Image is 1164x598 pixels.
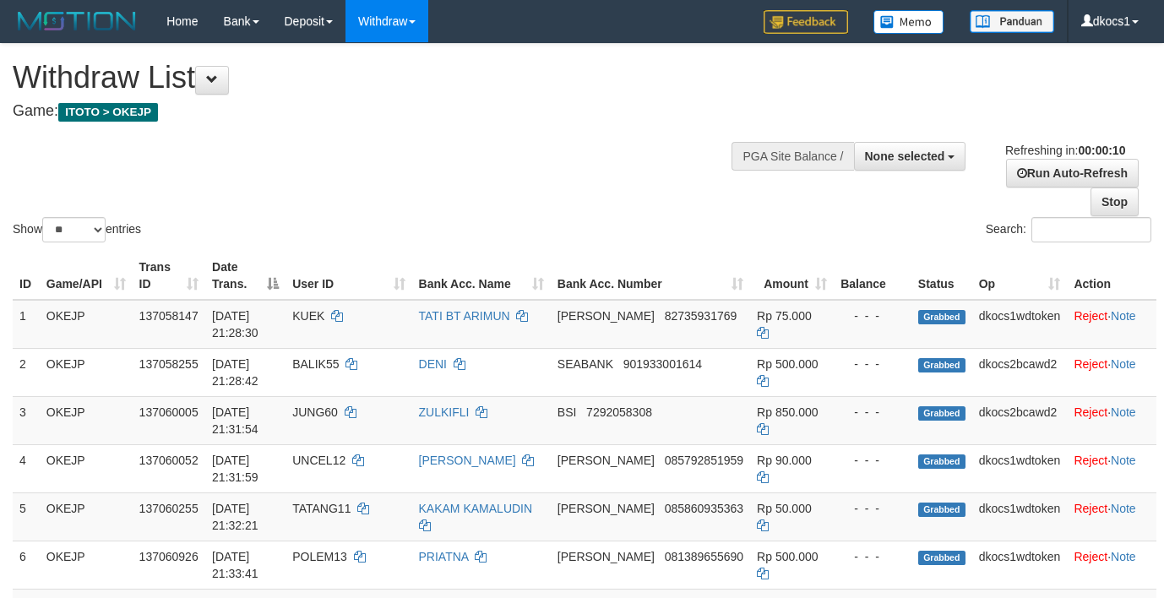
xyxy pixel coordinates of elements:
[558,357,613,371] span: SEABANK
[1091,188,1139,216] a: Stop
[292,357,339,371] span: BALIK55
[139,550,199,563] span: 137060926
[58,103,158,122] span: ITOTO > OKEJP
[1111,357,1136,371] a: Note
[757,357,818,371] span: Rp 500.000
[972,396,1068,444] td: dkocs2bcawd2
[840,452,905,469] div: - - -
[13,252,40,300] th: ID
[286,252,411,300] th: User ID: activate to sort column ascending
[1074,502,1107,515] a: Reject
[757,454,812,467] span: Rp 90.000
[42,217,106,242] select: Showentries
[419,454,516,467] a: [PERSON_NAME]
[419,309,510,323] a: TATI BT ARIMUN
[551,252,750,300] th: Bank Acc. Number: activate to sort column ascending
[1067,252,1156,300] th: Action
[840,356,905,372] div: - - -
[918,503,965,517] span: Grabbed
[212,502,258,532] span: [DATE] 21:32:21
[972,541,1068,589] td: dkocs1wdtoken
[972,492,1068,541] td: dkocs1wdtoken
[1067,444,1156,492] td: ·
[1074,309,1107,323] a: Reject
[292,550,347,563] span: POLEM13
[558,502,655,515] span: [PERSON_NAME]
[13,103,759,120] h4: Game:
[205,252,286,300] th: Date Trans.: activate to sort column descending
[419,357,447,371] a: DENI
[854,142,966,171] button: None selected
[1074,357,1107,371] a: Reject
[972,300,1068,349] td: dkocs1wdtoken
[139,357,199,371] span: 137058255
[412,252,551,300] th: Bank Acc. Name: activate to sort column ascending
[918,551,965,565] span: Grabbed
[13,217,141,242] label: Show entries
[139,502,199,515] span: 137060255
[40,396,133,444] td: OKEJP
[918,310,965,324] span: Grabbed
[292,502,351,515] span: TATANG11
[623,357,702,371] span: Copy 901933001614 to clipboard
[40,541,133,589] td: OKEJP
[139,405,199,419] span: 137060005
[13,8,141,34] img: MOTION_logo.png
[865,149,945,163] span: None selected
[139,309,199,323] span: 137058147
[40,252,133,300] th: Game/API: activate to sort column ascending
[1031,217,1151,242] input: Search:
[292,405,338,419] span: JUNG60
[40,348,133,396] td: OKEJP
[873,10,944,34] img: Button%20Memo.svg
[419,502,533,515] a: KAKAM KAMALUDIN
[834,252,911,300] th: Balance
[918,454,965,469] span: Grabbed
[1067,348,1156,396] td: ·
[40,300,133,349] td: OKEJP
[757,405,818,419] span: Rp 850.000
[13,348,40,396] td: 2
[757,550,818,563] span: Rp 500.000
[133,252,205,300] th: Trans ID: activate to sort column ascending
[1074,550,1107,563] a: Reject
[212,454,258,484] span: [DATE] 21:31:59
[13,300,40,349] td: 1
[292,309,324,323] span: KUEK
[840,500,905,517] div: - - -
[212,357,258,388] span: [DATE] 21:28:42
[13,541,40,589] td: 6
[1067,492,1156,541] td: ·
[665,502,743,515] span: Copy 085860935363 to clipboard
[212,550,258,580] span: [DATE] 21:33:41
[558,550,655,563] span: [PERSON_NAME]
[419,405,470,419] a: ZULKIFLI
[757,502,812,515] span: Rp 50.000
[972,252,1068,300] th: Op: activate to sort column ascending
[212,405,258,436] span: [DATE] 21:31:54
[918,358,965,372] span: Grabbed
[13,444,40,492] td: 4
[1111,454,1136,467] a: Note
[1111,309,1136,323] a: Note
[1111,405,1136,419] a: Note
[13,396,40,444] td: 3
[986,217,1151,242] label: Search:
[1111,550,1136,563] a: Note
[1074,454,1107,467] a: Reject
[840,404,905,421] div: - - -
[1006,159,1139,188] a: Run Auto-Refresh
[1067,541,1156,589] td: ·
[665,309,737,323] span: Copy 82735931769 to clipboard
[558,309,655,323] span: [PERSON_NAME]
[1005,144,1125,157] span: Refreshing in:
[750,252,834,300] th: Amount: activate to sort column ascending
[419,550,469,563] a: PRIATNA
[918,406,965,421] span: Grabbed
[212,309,258,340] span: [DATE] 21:28:30
[40,492,133,541] td: OKEJP
[13,61,759,95] h1: Withdraw List
[972,444,1068,492] td: dkocs1wdtoken
[840,307,905,324] div: - - -
[1074,405,1107,419] a: Reject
